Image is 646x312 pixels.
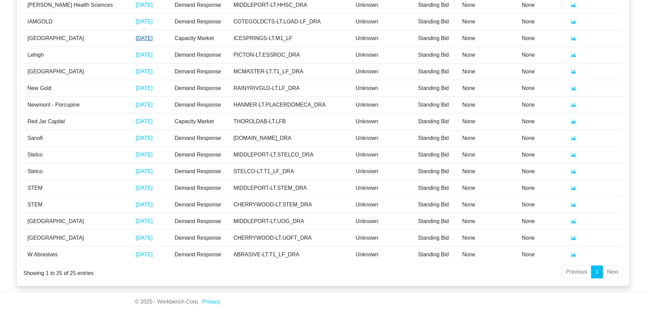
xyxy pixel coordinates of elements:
td: Standing Bid [414,230,458,246]
td: Unknown [352,96,414,113]
td: Standing Bid [414,196,458,213]
td: Demand Response [171,230,229,246]
a: [DATE] [136,52,153,58]
td: Capacity Market [171,113,229,130]
td: Unknown [352,47,414,63]
td: Standing Bid [414,130,458,146]
a: Real Time Status [571,35,576,41]
td: [GEOGRAPHIC_DATA] [23,63,132,80]
td: None [518,230,567,246]
td: Demand Response [171,63,229,80]
a: [DATE] [136,19,153,24]
td: RAINYRIVGLD-LT.LF_DRA [229,80,351,96]
td: ABRASIVE-LT.T1_LF_DRA [229,246,351,263]
td: Demand Response [171,246,229,263]
a: [DATE] [136,152,153,158]
td: STEM [23,196,132,213]
td: None [518,213,567,230]
td: None [518,163,567,180]
td: Demand Response [171,47,229,63]
a: Real Time Status [571,168,576,174]
a: Real Time Status [571,252,576,257]
td: None [518,13,567,30]
div: © 2025 - Workbench Corp. - [130,292,516,312]
td: ICESPRINGS-LT.M1_LF [229,30,351,47]
td: [GEOGRAPHIC_DATA] [23,213,132,230]
td: Standing Bid [414,13,458,30]
td: None [518,130,567,146]
td: None [518,113,567,130]
td: Standing Bid [414,213,458,230]
td: PICTON-LT.ESSROC_DRA [229,47,351,63]
td: Standing Bid [414,180,458,196]
a: Real Time Status [571,135,576,141]
td: Demand Response [171,196,229,213]
a: [DATE] [136,218,153,224]
td: Unknown [352,196,414,213]
td: None [518,146,567,163]
a: Real Time Status [571,102,576,108]
td: Demand Response [171,13,229,30]
td: Demand Response [171,180,229,196]
td: None [458,196,517,213]
td: Stelco [23,163,132,180]
td: MCMASTER-LT.T1_LF_DRA [229,63,351,80]
td: Demand Response [171,213,229,230]
td: THOROLDAB-LT.LFB [229,113,351,130]
a: [DATE] [136,202,153,207]
a: Real Time Status [571,218,576,224]
a: [DATE] [136,35,153,41]
td: None [518,180,567,196]
td: None [518,96,567,113]
td: New Gold [23,80,132,96]
td: None [458,80,517,96]
td: None [458,246,517,263]
td: CHERRYWOOD-LT.UOFT_DRA [229,230,351,246]
td: [GEOGRAPHIC_DATA] [23,30,132,47]
a: [DATE] [136,135,153,141]
td: None [518,63,567,80]
td: Standing Bid [414,96,458,113]
a: Real Time Status [571,52,576,58]
td: None [458,47,517,63]
td: Unknown [352,163,414,180]
a: [DATE] [136,102,153,108]
a: 1 [591,265,603,278]
td: Unknown [352,246,414,263]
td: Standing Bid [414,47,458,63]
td: Newmont - Porcupine [23,96,132,113]
td: MIDDLEPORT-LT.STELCO_DRA [229,146,351,163]
td: None [458,30,517,47]
td: COTEGOLDCTS-LT.LOAD-LF_DRA [229,13,351,30]
td: [DOMAIN_NAME]_DRA [229,130,351,146]
td: Unknown [352,113,414,130]
td: None [458,113,517,130]
td: Lehigh [23,47,132,63]
td: STELCO-LT.T1_LF_DRA [229,163,351,180]
td: Standing Bid [414,163,458,180]
td: Unknown [352,130,414,146]
td: W Abrasives [23,246,132,263]
td: Unknown [352,146,414,163]
td: Unknown [352,180,414,196]
td: None [458,213,517,230]
td: Red Jar Capital [23,113,132,130]
a: [DATE] [136,2,153,8]
td: None [458,146,517,163]
a: Real Time Status [571,152,576,158]
a: Real Time Status [571,118,576,124]
td: Demand Response [171,96,229,113]
a: Real Time Status [571,69,576,74]
td: [GEOGRAPHIC_DATA] [23,230,132,246]
td: None [518,246,567,263]
a: [DATE] [136,168,153,174]
td: Standing Bid [414,113,458,130]
td: Standing Bid [414,246,458,263]
a: [DATE] [136,118,153,124]
a: Privacy [203,299,220,305]
a: Real Time Status [571,2,576,8]
td: Unknown [352,230,414,246]
td: Standing Bid [414,80,458,96]
a: Real Time Status [571,19,576,24]
td: Demand Response [171,146,229,163]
